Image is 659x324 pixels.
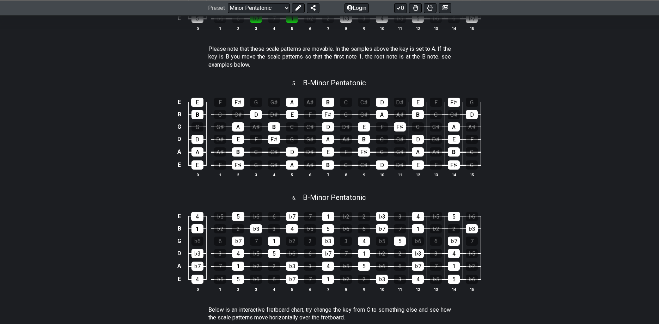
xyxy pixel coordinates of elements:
div: ♭6 [340,224,352,233]
div: A [376,110,388,119]
div: E [191,98,203,107]
p: Below is an interactive fretboard chart, try change the key from C to something else and see how ... [208,306,451,322]
div: F♯ [232,98,244,107]
th: 1 [211,286,229,293]
div: A [286,160,298,170]
th: 14 [445,25,463,32]
div: D♯ [430,135,442,144]
div: ♭6 [430,14,442,23]
th: 5 [283,286,301,293]
div: 1 [322,275,334,284]
div: A [286,98,298,107]
th: 5 [283,171,301,178]
button: Login [344,3,369,13]
th: 13 [427,171,445,178]
div: ♭3 [340,14,352,23]
div: ♭7 [412,262,424,271]
th: 0 [188,171,206,178]
div: 2 [358,212,370,221]
th: 7 [319,171,337,178]
div: D [286,147,298,157]
div: 4 [286,224,298,233]
div: D [250,110,262,119]
div: ♭3 [191,249,203,258]
th: 2 [229,171,247,178]
div: C [214,110,226,119]
div: ♭7 [191,262,203,271]
div: 4 [358,237,370,246]
div: 3 [430,249,442,258]
div: 2 [268,262,280,271]
div: C [340,98,352,107]
div: 7 [304,212,316,221]
div: C [250,147,262,157]
div: 5 [412,14,424,23]
th: 5 [283,25,301,32]
div: ♭3 [376,275,388,284]
th: 4 [265,171,283,178]
select: Preset [228,3,290,13]
td: E [175,273,184,286]
div: C [286,122,298,132]
div: D [191,135,203,144]
div: 6 [214,237,226,246]
div: F♯ [448,160,460,170]
th: 3 [247,286,265,293]
div: G [250,160,262,170]
div: F [340,147,352,157]
div: ♭6 [466,275,478,284]
div: 5 [448,212,460,221]
div: A [232,122,244,132]
div: 4 [191,275,203,284]
th: 1 [211,171,229,178]
div: F [214,160,226,170]
td: G [175,121,184,133]
div: 4 [448,249,460,258]
th: 8 [337,171,355,178]
th: 3 [247,171,265,178]
div: C [376,135,388,144]
th: 2 [229,286,247,293]
td: A [175,145,184,158]
th: 15 [463,171,481,178]
td: E [175,96,184,108]
div: 7 [250,237,262,246]
button: Toggle Dexterity for all fretkits [409,3,422,13]
th: 10 [373,171,391,178]
div: 6 [268,275,280,284]
th: 4 [265,286,283,293]
div: F♯ [394,122,406,132]
div: D [466,110,478,119]
div: ♭7 [250,14,262,23]
div: 4 [191,212,203,221]
td: G [175,235,184,247]
div: ♭7 [448,237,460,246]
div: 5 [394,237,406,246]
div: ♭7 [322,249,334,258]
th: 13 [427,286,445,293]
div: 6 [268,212,280,221]
div: E [191,160,203,170]
div: ♭5 [376,237,388,246]
div: G [466,98,478,107]
th: 11 [391,171,409,178]
div: D♯ [394,160,406,170]
div: B [322,98,334,107]
th: 4 [265,25,283,32]
div: A [191,147,203,157]
div: D [376,98,388,107]
div: D♯ [304,147,316,157]
div: 2 [232,224,244,233]
div: 4 [232,249,244,258]
div: ♭2 [214,224,226,233]
div: F♯ [322,110,334,119]
p: Please note that these scale patterns are movable. In the samples above the key is set to A. If t... [208,45,451,69]
div: F♯ [268,135,280,144]
div: C♯ [232,110,244,119]
button: Create image [439,3,451,13]
div: G♯ [214,122,226,132]
div: ♭5 [430,275,442,284]
div: A♯ [304,98,316,107]
div: 1 [268,237,280,246]
div: ♭5 [340,262,352,271]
